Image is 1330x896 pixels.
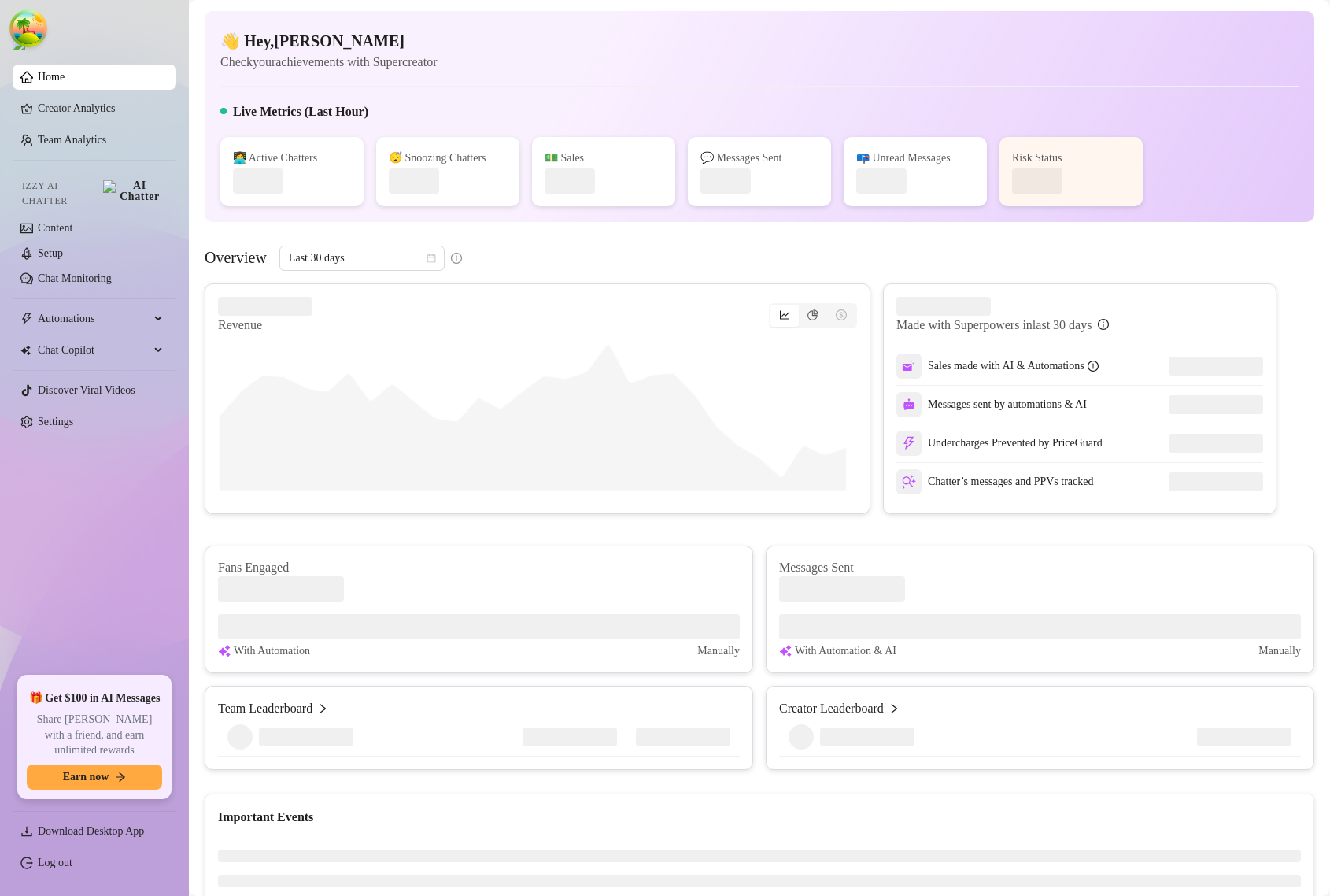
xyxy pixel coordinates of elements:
[233,150,351,167] div: 👩‍💻 Active Chatters
[1258,642,1301,660] article: Manually
[205,246,267,269] article: Overview
[1012,150,1130,167] div: Risk Status
[779,559,1301,576] article: Messages Sent
[1088,361,1099,372] span: info-circle
[38,96,164,121] a: Creator Analytics
[451,253,462,264] span: info-circle
[27,712,162,758] span: Share [PERSON_NAME] with a friend, and earn unlimited rewards
[856,150,974,167] div: 📪 Unread Messages
[218,642,231,660] img: svg%3e
[903,398,915,411] img: svg%3e
[1098,319,1109,330] span: info-circle
[115,772,126,783] span: arrow-right
[38,384,135,396] a: Discover Viral Videos
[38,416,73,428] a: Settings
[896,431,1103,456] div: Undercharges Prevented by PriceGuard
[779,642,792,660] img: svg%3e
[220,52,437,72] article: Check your achievements with Supercreator
[38,306,150,331] span: Automations
[218,316,312,335] article: Revenue
[902,436,916,450] img: svg%3e
[233,102,368,121] h5: Live Metrics (Last Hour)
[769,303,857,328] div: segmented control
[218,807,1301,827] div: Important Events
[38,857,72,868] a: Log out
[38,247,63,259] a: Setup
[63,771,109,783] span: Earn now
[779,309,790,320] span: line-chart
[928,357,1099,375] div: Sales made with AI & Automations
[697,642,740,660] article: Manually
[896,469,1093,494] div: Chatter’s messages and PPVs tracked
[896,392,1087,417] div: Messages sent by automations & AI
[38,272,112,284] a: Chat Monitoring
[22,179,97,209] span: Izzy AI Chatter
[902,475,916,489] img: svg%3e
[20,345,31,356] img: Chat Copilot
[289,246,435,270] span: Last 30 days
[13,13,44,44] button: Open Tanstack query devtools
[38,71,65,83] a: Home
[902,359,916,373] img: svg%3e
[700,150,818,167] div: 💬 Messages Sent
[29,691,161,706] span: 🎁 Get $100 in AI Messages
[38,222,72,234] a: Content
[38,825,144,837] span: Download Desktop App
[218,559,740,576] article: Fans Engaged
[889,699,900,718] span: right
[20,313,33,325] span: thunderbolt
[317,699,328,718] span: right
[220,30,437,52] h4: 👋 Hey, [PERSON_NAME]
[38,338,150,363] span: Chat Copilot
[234,642,310,660] article: With Automation
[807,309,818,320] span: pie-chart
[795,642,896,660] article: With Automation & AI
[427,254,436,263] span: calendar
[20,825,33,838] span: download
[896,316,1092,335] article: Made with Superpowers in last 30 days
[779,699,884,718] article: Creator Leaderboard
[103,180,164,202] img: AI Chatter
[27,765,162,790] button: Earn nowarrow-right
[389,150,507,167] div: 😴 Snoozing Chatters
[38,134,106,146] a: Team Analytics
[545,150,663,167] div: 💵 Sales
[218,699,312,718] article: Team Leaderboard
[836,309,847,320] span: dollar-circle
